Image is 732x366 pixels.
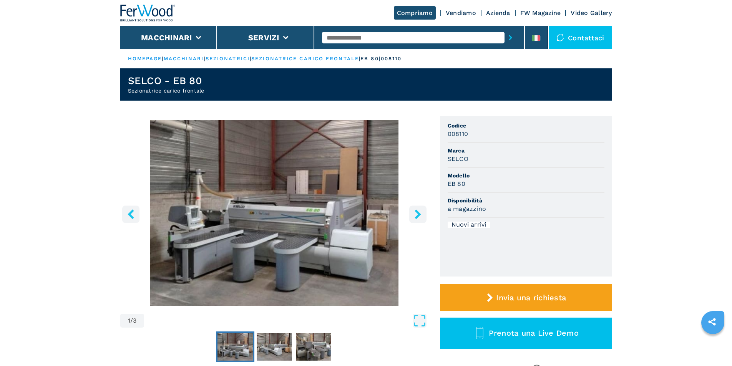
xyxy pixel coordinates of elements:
[120,331,428,362] nav: Thumbnail Navigation
[448,147,604,154] span: Marca
[489,328,579,338] span: Prenota una Live Demo
[381,55,402,62] p: 008110
[520,9,561,17] a: FW Magazine
[206,56,250,61] a: sezionatrici
[360,55,381,62] p: eb 80 |
[448,222,490,228] div: Nuovi arrivi
[122,205,139,223] button: left-button
[128,56,162,61] a: HOMEPAGE
[120,120,428,306] div: Go to Slide 1
[255,331,294,362] button: Go to Slide 2
[409,205,427,223] button: right-button
[130,318,133,324] span: /
[448,204,486,213] h3: a magazzino
[556,34,564,41] img: Contattaci
[294,331,333,362] button: Go to Slide 3
[448,172,604,179] span: Modello
[216,331,254,362] button: Go to Slide 1
[359,56,360,61] span: |
[448,122,604,129] span: Codice
[702,312,722,331] a: sharethis
[549,26,612,49] div: Contattaci
[446,9,476,17] a: Vendiamo
[296,333,331,361] img: 6b531aa025f1b30666db8dfedbd243df
[128,318,130,324] span: 1
[440,318,612,349] button: Prenota una Live Demo
[128,87,204,94] h2: Sezionatrice carico frontale
[448,129,468,138] h3: 008110
[204,56,206,61] span: |
[448,197,604,204] span: Disponibilità
[496,293,566,302] span: Invia una richiesta
[146,314,426,328] button: Open Fullscreen
[248,33,279,42] button: Servizi
[164,56,204,61] a: macchinari
[394,6,436,20] a: Compriamo
[133,318,136,324] span: 3
[440,284,612,311] button: Invia una richiesta
[486,9,510,17] a: Azienda
[250,56,251,61] span: |
[141,33,192,42] button: Macchinari
[120,5,176,22] img: Ferwood
[251,56,359,61] a: sezionatrice carico frontale
[128,75,204,87] h1: SELCO - EB 80
[571,9,612,17] a: Video Gallery
[699,331,726,360] iframe: Chat
[162,56,163,61] span: |
[448,154,468,163] h3: SELCO
[217,333,253,361] img: 5d340874e758738015533884fba7500f
[120,120,428,306] img: Sezionatrice carico frontale SELCO EB 80
[257,333,292,361] img: b3c724b0802f16704c3c68b7f985de90
[448,179,465,188] h3: EB 80
[505,29,516,46] button: submit-button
